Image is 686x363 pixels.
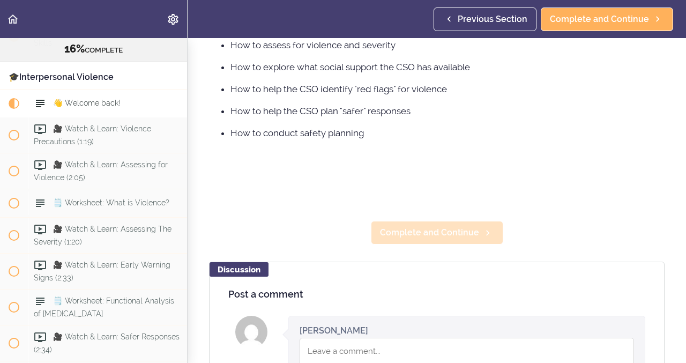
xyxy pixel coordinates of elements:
li: How to help the CSO plan "safer" responses [230,104,665,118]
img: Jennifer [235,316,267,348]
span: 🎥 Watch & Learn: Assessing for Violence (2:05) [34,161,168,182]
div: Discussion [210,262,269,277]
a: Complete and Continue [371,221,503,245]
li: How to assess for violence and severity [230,38,665,52]
span: 🎥 Watch & Learn: Early Warning Signs (2:33) [34,261,170,282]
span: 16% [64,42,85,55]
span: 🎥 Watch & Learn: Safer Responses (2:34) [34,332,180,353]
span: Complete and Continue [550,13,649,26]
li: How to help the CSO identify "red flags" for violence [230,82,665,96]
span: 🗒️ Worksheet: What is Violence? [53,199,169,208]
h4: Post a comment [228,289,645,300]
a: Previous Section [434,8,536,31]
span: 👋 Welcome back! [53,99,120,108]
span: Complete and Continue [380,226,479,239]
span: 🎥 Watch & Learn: Assessing The Severity (1:20) [34,225,171,246]
span: 🗒️ Worksheet: Functional Analysis of [MEDICAL_DATA] [34,297,174,317]
div: COMPLETE [13,42,174,56]
span: Previous Section [458,13,527,26]
a: Complete and Continue [541,8,673,31]
svg: Settings Menu [167,13,180,26]
div: [PERSON_NAME] [300,324,368,337]
span: 🎥 Watch & Learn: Violence Precautions (1:19) [34,125,151,146]
svg: Back to course curriculum [6,13,19,26]
li: How to conduct safety planning [230,126,665,140]
li: How to explore what social support the CSO has available [230,60,665,74]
